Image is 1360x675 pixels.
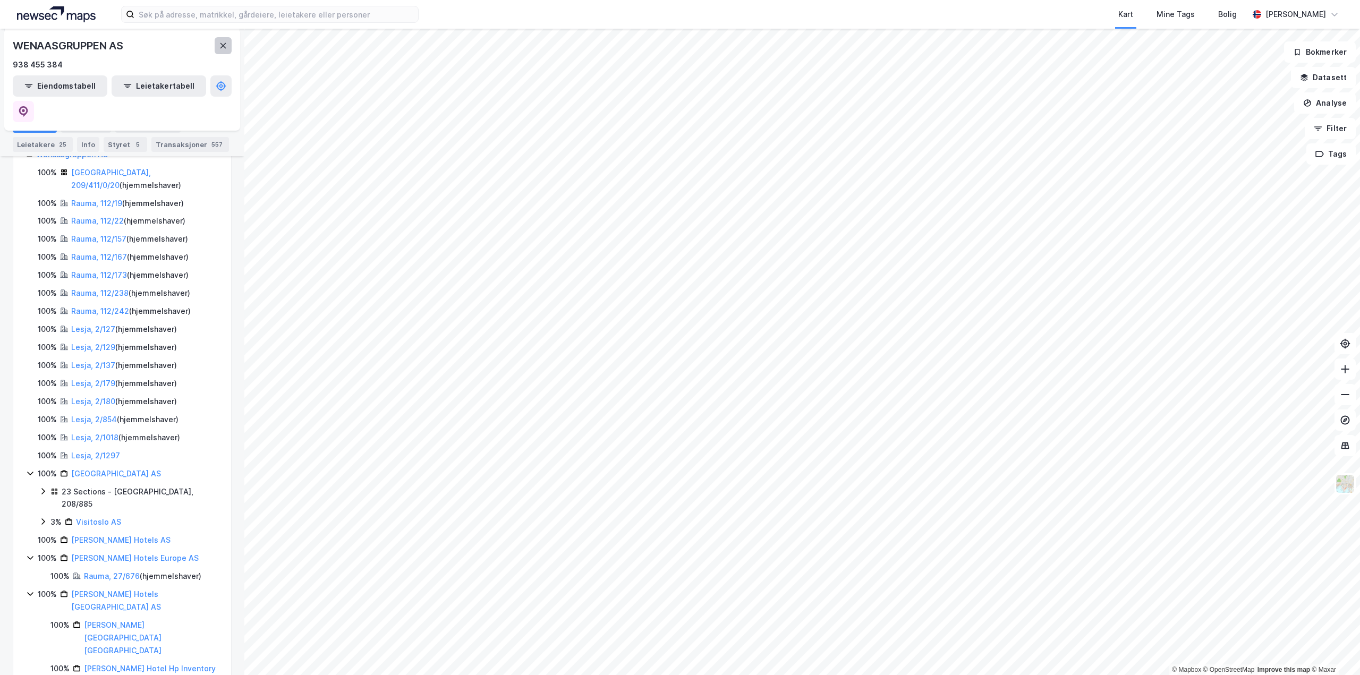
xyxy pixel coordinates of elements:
[38,377,57,390] div: 100%
[1157,8,1195,21] div: Mine Tags
[71,252,127,261] a: Rauma, 112/167
[71,361,115,370] a: Lesja, 2/137
[38,588,57,601] div: 100%
[38,534,57,546] div: 100%
[71,215,185,227] div: ( hjemmelshaver )
[71,433,118,442] a: Lesja, 2/1018
[17,6,96,22] img: logo.a4113a55bc3d86da70a041830d287a7e.svg
[71,305,191,318] div: ( hjemmelshaver )
[71,323,177,336] div: ( hjemmelshaver )
[71,343,115,352] a: Lesja, 2/129
[62,485,218,511] div: 23 Sections - [GEOGRAPHIC_DATA], 208/885
[57,139,69,150] div: 25
[50,619,70,631] div: 100%
[13,75,107,97] button: Eiendomstabell
[84,570,201,583] div: ( hjemmelshaver )
[84,620,161,655] a: [PERSON_NAME][GEOGRAPHIC_DATA] [GEOGRAPHIC_DATA]
[38,467,57,480] div: 100%
[71,166,218,192] div: ( hjemmelshaver )
[38,287,57,300] div: 100%
[209,139,225,150] div: 557
[38,413,57,426] div: 100%
[13,58,63,71] div: 938 455 384
[71,535,171,544] a: [PERSON_NAME] Hotels AS
[50,570,70,583] div: 100%
[1305,118,1356,139] button: Filter
[38,431,57,444] div: 100%
[1203,666,1255,673] a: OpenStreetMap
[38,552,57,565] div: 100%
[71,469,161,478] a: [GEOGRAPHIC_DATA] AS
[38,251,57,263] div: 100%
[71,199,122,208] a: Rauma, 112/19
[77,137,99,152] div: Info
[1307,624,1360,675] div: Kontrollprogram for chat
[71,234,126,243] a: Rauma, 112/157
[71,233,188,245] div: ( hjemmelshaver )
[38,215,57,227] div: 100%
[38,305,57,318] div: 100%
[71,589,161,611] a: [PERSON_NAME] Hotels [GEOGRAPHIC_DATA] AS
[38,323,57,336] div: 100%
[71,379,115,388] a: Lesja, 2/179
[1172,666,1201,673] a: Mapbox
[1291,67,1356,88] button: Datasett
[38,269,57,281] div: 100%
[84,571,140,580] a: Rauma, 27/676
[1335,474,1355,494] img: Z
[36,150,108,159] a: Wenaasgruppen AS
[71,306,129,315] a: Rauma, 112/242
[13,137,73,152] div: Leietakere
[38,341,57,354] div: 100%
[71,270,127,279] a: Rauma, 112/173
[71,197,184,210] div: ( hjemmelshaver )
[71,269,189,281] div: ( hjemmelshaver )
[71,168,151,190] a: [GEOGRAPHIC_DATA], 209/411/0/20
[71,431,180,444] div: ( hjemmelshaver )
[38,197,57,210] div: 100%
[132,139,143,150] div: 5
[1265,8,1326,21] div: [PERSON_NAME]
[50,662,70,675] div: 100%
[71,287,190,300] div: ( hjemmelshaver )
[38,359,57,372] div: 100%
[71,415,117,424] a: Lesja, 2/854
[1118,8,1133,21] div: Kart
[1218,8,1237,21] div: Bolig
[13,37,125,54] div: WENAASGRUPPEN AS
[71,288,129,297] a: Rauma, 112/238
[1284,41,1356,63] button: Bokmerker
[76,517,121,526] a: Visitoslo AS
[134,6,418,22] input: Søk på adresse, matrikkel, gårdeiere, leietakere eller personer
[1257,666,1310,673] a: Improve this map
[1307,624,1360,675] iframe: Chat Widget
[38,233,57,245] div: 100%
[71,413,178,426] div: ( hjemmelshaver )
[71,377,177,390] div: ( hjemmelshaver )
[50,516,62,528] div: 3%
[71,553,199,562] a: [PERSON_NAME] Hotels Europe AS
[104,137,147,152] div: Styret
[71,395,177,408] div: ( hjemmelshaver )
[71,397,115,406] a: Lesja, 2/180
[151,137,229,152] div: Transaksjoner
[71,451,120,460] a: Lesja, 2/1297
[38,395,57,408] div: 100%
[38,166,57,179] div: 100%
[1306,143,1356,165] button: Tags
[71,216,124,225] a: Rauma, 112/22
[1294,92,1356,114] button: Analyse
[38,449,57,462] div: 100%
[71,341,177,354] div: ( hjemmelshaver )
[112,75,206,97] button: Leietakertabell
[71,251,189,263] div: ( hjemmelshaver )
[71,359,177,372] div: ( hjemmelshaver )
[71,324,115,334] a: Lesja, 2/127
